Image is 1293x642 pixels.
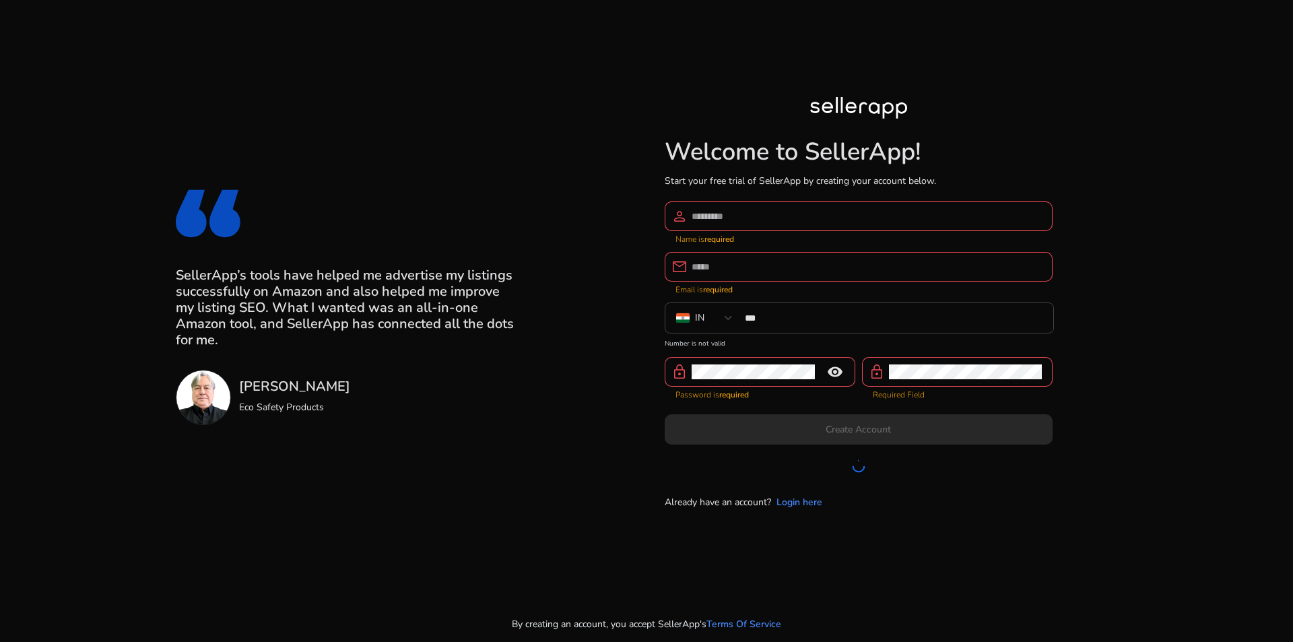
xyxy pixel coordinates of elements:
[675,387,844,401] mat-error: Password is
[671,364,688,380] span: lock
[239,379,350,395] h3: [PERSON_NAME]
[665,174,1053,188] p: Start your free trial of SellerApp by creating your account below.
[704,234,734,245] strong: required
[703,284,733,295] strong: required
[671,259,688,275] span: email
[819,364,851,380] mat-icon: remove_red_eye
[706,617,781,631] a: Terms Of Service
[675,282,1042,296] mat-error: Email is
[176,267,521,348] h3: SellerApp’s tools have helped me advertise my listings successfully on Amazon and also helped me ...
[665,335,1053,349] mat-error: Number is not valid
[665,137,1053,166] h1: Welcome to SellerApp!
[671,208,688,224] span: person
[776,495,822,509] a: Login here
[665,495,771,509] p: Already have an account?
[695,311,704,325] div: IN
[675,231,1042,245] mat-error: Name is
[869,364,885,380] span: lock
[719,389,749,400] strong: required
[239,400,350,414] p: Eco Safety Products
[873,387,1042,401] mat-error: Required Field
